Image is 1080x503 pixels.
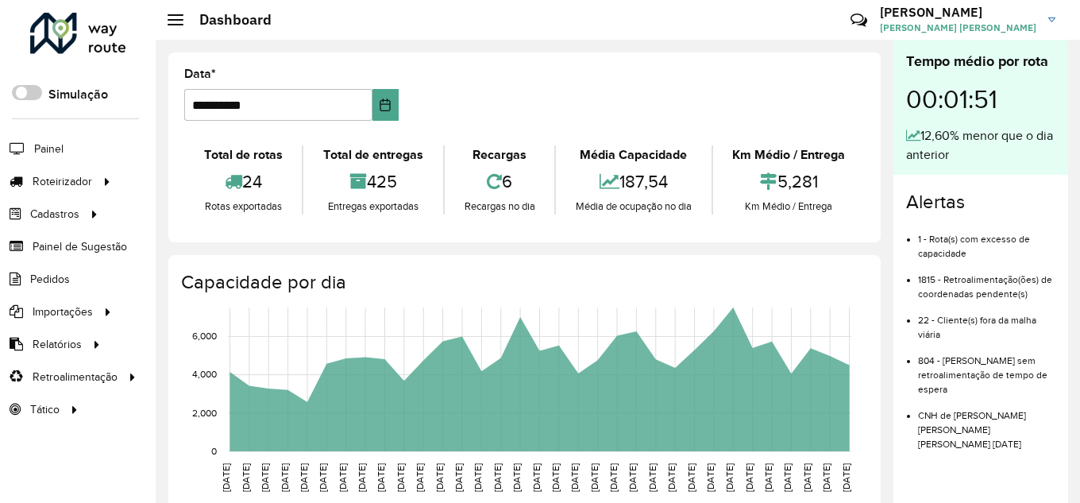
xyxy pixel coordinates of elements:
[906,126,1055,164] div: 12,60% menor que o dia anterior
[30,401,60,418] span: Tático
[372,89,399,121] button: Choose Date
[260,463,270,492] text: [DATE]
[841,463,851,492] text: [DATE]
[906,51,1055,72] div: Tempo médio por rota
[30,271,70,288] span: Pedidos
[192,331,217,342] text: 6,000
[48,85,108,104] label: Simulação
[918,301,1055,342] li: 22 - Cliente(s) fora da malha viária
[211,446,217,456] text: 0
[492,463,503,492] text: [DATE]
[550,463,561,492] text: [DATE]
[705,463,715,492] text: [DATE]
[569,463,580,492] text: [DATE]
[918,220,1055,261] li: 1 - Rota(s) com excesso de capacidade
[821,463,831,492] text: [DATE]
[449,199,550,215] div: Recargas no dia
[472,463,483,492] text: [DATE]
[802,463,812,492] text: [DATE]
[763,463,773,492] text: [DATE]
[34,141,64,157] span: Painel
[717,164,861,199] div: 5,281
[666,463,677,492] text: [DATE]
[188,145,298,164] div: Total de rotas
[608,463,619,492] text: [DATE]
[589,463,600,492] text: [DATE]
[30,206,79,222] span: Cadastros
[531,463,542,492] text: [DATE]
[280,463,290,492] text: [DATE]
[192,370,217,380] text: 4,000
[337,463,348,492] text: [DATE]
[307,145,438,164] div: Total de entregas
[376,463,386,492] text: [DATE]
[906,191,1055,214] h4: Alertas
[188,199,298,215] div: Rotas exportadas
[241,463,251,492] text: [DATE]
[33,369,118,385] span: Retroalimentação
[188,164,298,199] div: 24
[183,11,272,29] h2: Dashboard
[357,463,367,492] text: [DATE]
[717,145,861,164] div: Km Médio / Entrega
[33,336,82,353] span: Relatórios
[647,463,658,492] text: [DATE]
[918,342,1055,397] li: 804 - [PERSON_NAME] sem retroalimentação de tempo de espera
[33,173,92,190] span: Roteirizador
[560,145,707,164] div: Média Capacidade
[627,463,638,492] text: [DATE]
[307,199,438,215] div: Entregas exportadas
[880,5,1036,20] h3: [PERSON_NAME]
[434,463,445,492] text: [DATE]
[906,72,1055,126] div: 00:01:51
[918,261,1055,301] li: 1815 - Retroalimentação(ões) de coordenadas pendente(s)
[560,164,707,199] div: 187,54
[299,463,309,492] text: [DATE]
[560,199,707,215] div: Média de ocupação no dia
[184,64,216,83] label: Data
[307,164,438,199] div: 425
[724,463,735,492] text: [DATE]
[395,463,406,492] text: [DATE]
[918,397,1055,451] li: CNH de [PERSON_NAME] [PERSON_NAME] [PERSON_NAME] [DATE]
[782,463,793,492] text: [DATE]
[221,463,231,492] text: [DATE]
[192,408,217,418] text: 2,000
[744,463,754,492] text: [DATE]
[717,199,861,215] div: Km Médio / Entrega
[686,463,696,492] text: [DATE]
[449,145,550,164] div: Recargas
[842,3,876,37] a: Contato Rápido
[318,463,328,492] text: [DATE]
[33,238,127,255] span: Painel de Sugestão
[181,271,865,294] h4: Capacidade por dia
[449,164,550,199] div: 6
[511,463,522,492] text: [DATE]
[33,304,93,320] span: Importações
[415,463,425,492] text: [DATE]
[453,463,464,492] text: [DATE]
[880,21,1036,35] span: [PERSON_NAME] [PERSON_NAME]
